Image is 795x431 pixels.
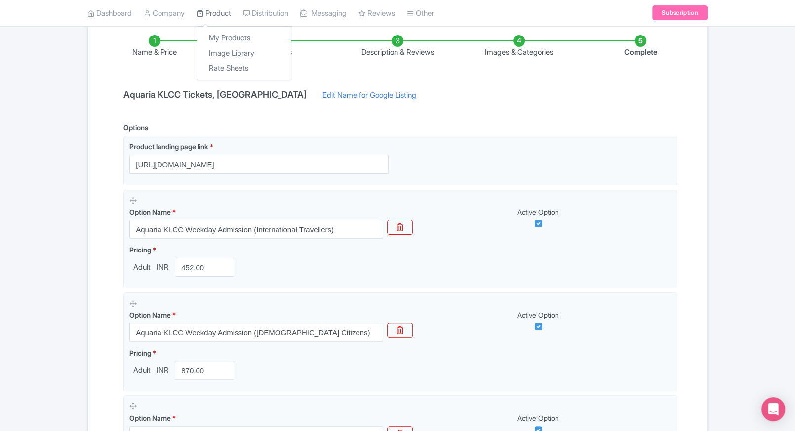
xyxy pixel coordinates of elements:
span: Product landing page link [129,143,208,151]
li: Name & Price [94,35,215,58]
span: Option Name [129,311,171,319]
div: Options [123,122,148,133]
span: INR [155,365,171,376]
input: Option Name [129,220,383,239]
span: Active Option [517,208,559,216]
li: Images & Categories [458,35,580,58]
input: Product landing page link [129,155,389,174]
span: Option Name [129,414,171,422]
li: Description & Reviews [337,35,458,58]
input: Option Name [129,323,383,342]
h4: Aquaria KLCC Tickets, [GEOGRAPHIC_DATA] [118,90,313,100]
span: Adult [129,262,155,273]
a: Image Library [197,46,291,61]
span: INR [155,262,171,273]
a: My Products [197,31,291,46]
a: Edit Name for Google Listing [313,90,426,106]
a: Rate Sheets [197,61,291,76]
input: 0.00 [175,361,234,380]
li: Complete [580,35,701,58]
div: Open Intercom Messenger [761,397,785,421]
span: Active Option [517,414,559,422]
span: Pricing [129,349,151,357]
input: 0.00 [175,258,234,277]
span: Option Name [129,208,171,216]
span: Pricing [129,246,151,254]
a: Subscription [652,6,708,21]
span: Active Option [517,311,559,319]
span: Adult [129,365,155,376]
